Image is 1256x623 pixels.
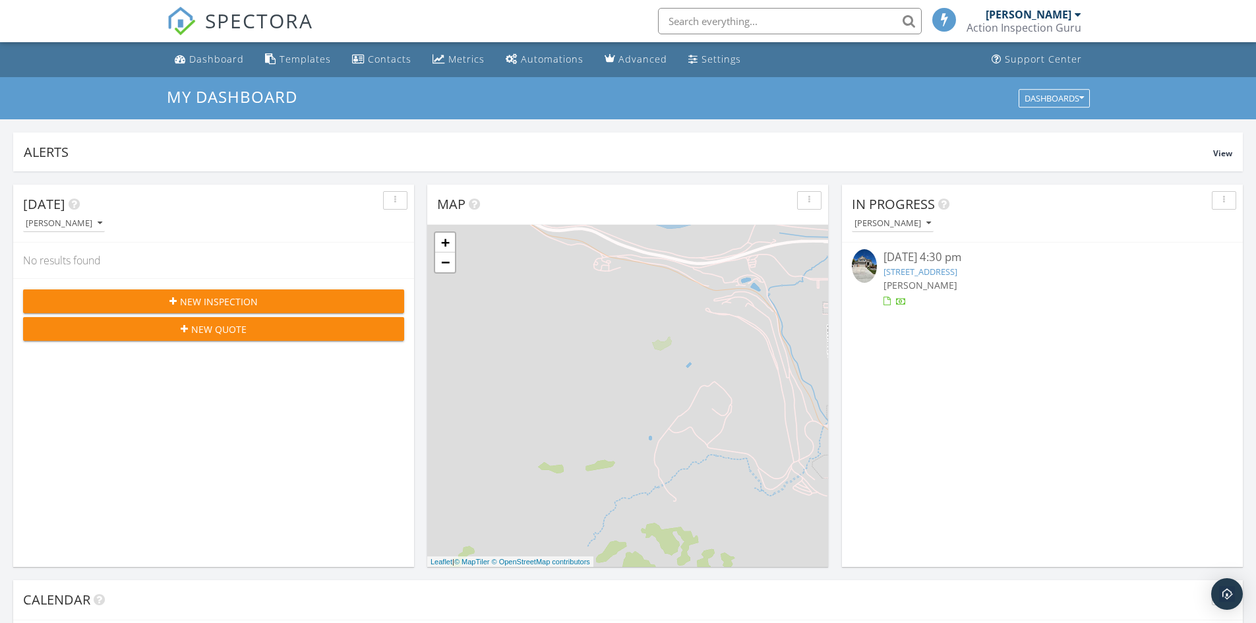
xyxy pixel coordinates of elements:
span: Map [437,195,465,213]
a: © MapTiler [454,558,490,566]
div: Alerts [24,143,1213,161]
a: Leaflet [431,558,452,566]
a: Zoom out [435,252,455,272]
a: Metrics [427,47,490,72]
div: No results found [13,243,414,278]
a: © OpenStreetMap contributors [492,558,590,566]
button: [PERSON_NAME] [23,215,105,233]
span: My Dashboard [167,86,297,107]
a: Advanced [599,47,673,72]
a: Support Center [986,47,1087,72]
a: Automations (Basic) [500,47,589,72]
div: [DATE] 4:30 pm [883,249,1201,266]
div: Support Center [1005,53,1082,65]
a: Templates [260,47,336,72]
a: [DATE] 4:30 pm [STREET_ADDRESS] [PERSON_NAME] [852,249,1233,308]
div: Automations [521,53,583,65]
div: Action Inspection Guru [967,21,1081,34]
button: Dashboards [1019,89,1090,107]
a: [STREET_ADDRESS] [883,266,957,278]
div: Dashboards [1025,94,1084,103]
span: New Inspection [180,295,258,309]
span: View [1213,148,1232,159]
a: Contacts [347,47,417,72]
div: [PERSON_NAME] [854,219,931,228]
span: [DATE] [23,195,65,213]
img: 9563879%2Fcover_photos%2FkPBgTb88SbqDtbRjjqxU%2Fsmall.jpeg [852,249,877,283]
input: Search everything... [658,8,922,34]
div: Settings [702,53,741,65]
button: [PERSON_NAME] [852,215,934,233]
span: New Quote [191,322,247,336]
div: Open Intercom Messenger [1211,578,1243,610]
button: New Quote [23,317,404,341]
a: Settings [683,47,746,72]
img: The Best Home Inspection Software - Spectora [167,7,196,36]
button: New Inspection [23,289,404,313]
div: Dashboard [189,53,244,65]
span: [PERSON_NAME] [883,279,957,291]
span: Calendar [23,591,90,608]
div: Contacts [368,53,411,65]
div: [PERSON_NAME] [986,8,1071,21]
div: | [427,556,593,568]
span: In Progress [852,195,935,213]
div: Advanced [618,53,667,65]
div: Templates [280,53,331,65]
a: Zoom in [435,233,455,252]
div: [PERSON_NAME] [26,219,102,228]
div: Metrics [448,53,485,65]
a: Dashboard [169,47,249,72]
span: SPECTORA [205,7,313,34]
a: SPECTORA [167,18,313,45]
